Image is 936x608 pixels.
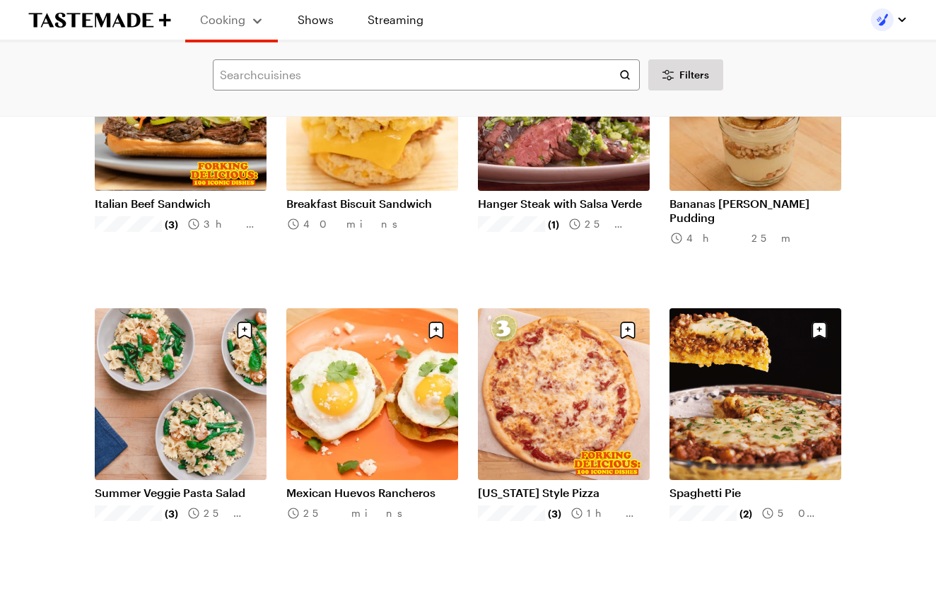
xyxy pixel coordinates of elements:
button: Save recipe [614,317,641,344]
a: Breakfast Biscuit Sandwich [286,197,458,211]
button: Desktop filters [648,59,723,90]
button: Profile picture [871,8,908,31]
button: Save recipe [423,317,450,344]
a: Bananas [PERSON_NAME] Pudding [669,197,841,225]
a: [US_STATE] Style Pizza [478,486,650,500]
button: Save recipe [806,317,833,344]
a: Hanger Steak with Salsa Verde [478,197,650,211]
a: Mexican Huevos Rancheros [286,486,458,500]
a: Summer Veggie Pasta Salad [95,486,267,500]
span: Cooking [200,13,245,26]
button: Cooking [199,6,264,34]
a: To Tastemade Home Page [28,12,171,28]
a: Spaghetti Pie [669,486,841,500]
a: Italian Beef Sandwich [95,197,267,211]
img: Profile picture [871,8,894,31]
button: Save recipe [231,317,258,344]
span: Filters [679,68,709,82]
